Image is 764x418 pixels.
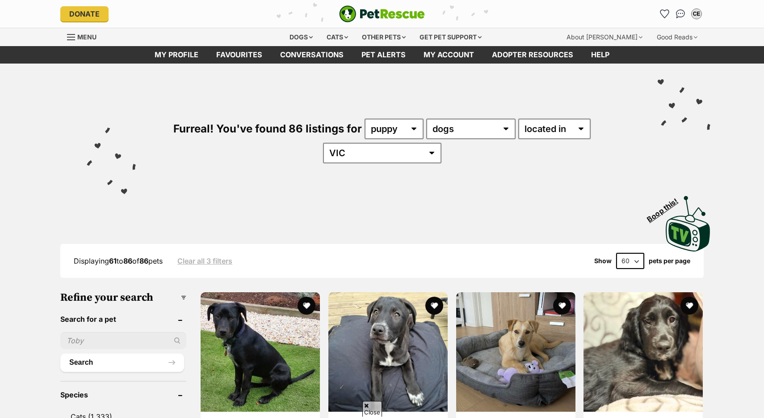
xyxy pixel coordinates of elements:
[415,46,483,64] a: My account
[646,191,687,223] span: Boop this!
[689,7,704,21] button: My account
[60,6,109,21] a: Donate
[283,28,319,46] div: Dogs
[483,46,582,64] a: Adopter resources
[413,28,488,46] div: Get pet support
[339,5,425,22] a: PetRescue
[356,28,412,46] div: Other pets
[676,9,685,18] img: chat-41dd97257d64d25036548639549fe6c8038ab92f7586957e7f3b1b290dea8141.svg
[673,7,688,21] a: Conversations
[123,256,132,265] strong: 86
[560,28,649,46] div: About [PERSON_NAME]
[553,297,571,315] button: favourite
[173,122,362,135] span: Furreal! You've found 86 listings for
[651,28,704,46] div: Good Reads
[666,196,710,252] img: PetRescue TV logo
[425,297,443,315] button: favourite
[298,297,315,315] button: favourite
[649,257,690,264] label: pets per page
[109,256,117,265] strong: 61
[207,46,271,64] a: Favourites
[657,7,672,21] a: Favourites
[271,46,353,64] a: conversations
[657,7,704,21] ul: Account quick links
[320,28,354,46] div: Cats
[594,257,612,264] span: Show
[60,354,184,371] button: Search
[362,401,382,417] span: Close
[456,292,575,412] img: Bella - Border Collie Dog
[582,46,618,64] a: Help
[353,46,415,64] a: Pet alerts
[680,297,698,315] button: favourite
[201,292,320,412] img: Waldorf - Australian Cattle Dog x Australian Kelpie Dog
[60,391,186,399] header: Species
[139,256,148,265] strong: 86
[60,291,186,304] h3: Refine your search
[339,5,425,22] img: logo-e224e6f780fb5917bec1dbf3a21bbac754714ae5b6737aabdf751b685950b380.svg
[692,9,701,18] div: CE
[328,292,448,412] img: Chomp - Staffordshire Bull Terrier x Staghound Dog
[146,46,207,64] a: My profile
[583,292,703,412] img: Max - Poodle (Standard) Dog
[74,256,163,265] span: Displaying to of pets
[67,28,103,44] a: Menu
[77,33,97,41] span: Menu
[666,188,710,253] a: Boop this!
[60,315,186,323] header: Search for a pet
[60,332,186,349] input: Toby
[177,257,232,265] a: Clear all 3 filters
